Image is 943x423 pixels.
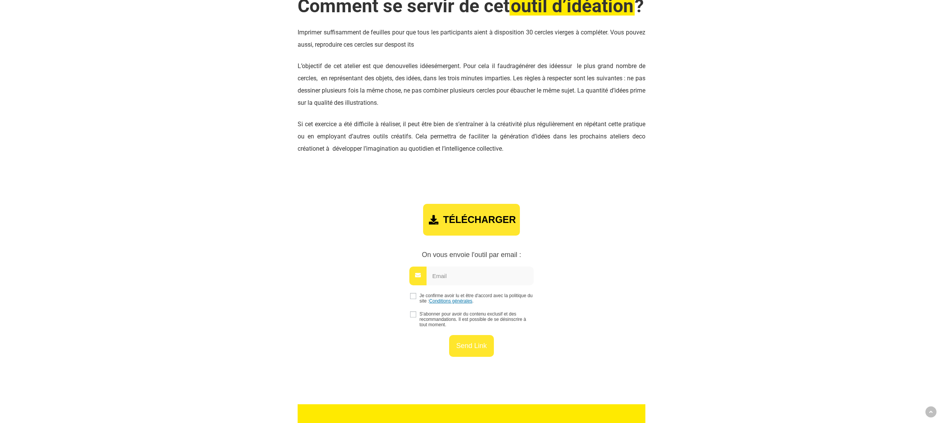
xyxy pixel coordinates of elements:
[443,214,516,225] span: TÉLÉCHARGER
[394,41,414,48] span: post its
[392,62,434,70] span: nouvelles idées
[419,293,534,304] span: Je confirme avoir lu et être d'accord avec la politique du site : .
[515,62,564,70] span: générer des idées
[319,145,445,152] span: et à développer l’imagination au quotidien et l’
[434,62,515,70] span: émergent. Pour cela il faudra
[298,181,645,196] h2: Outils - Idéation cercles
[429,298,472,304] a: Conditions générales
[427,267,534,285] input: Email
[298,120,645,140] span: Si cet exercice a été difficile à réaliser, il peut être bien de s’entraîner à la créativité plus...
[298,62,645,106] span: sur le plus grand nombre de cercles, en représentant des objets, des idées, dans les trois minute...
[502,145,503,152] span: .
[298,62,392,70] span: L’objectif de cet atelier est que de
[445,145,502,152] span: intelligence collective
[298,29,645,48] span: Imprimer suffisamment de feuilles pour que tous les participants aient à disposition 30 cercles v...
[419,311,534,327] span: S'abonner pour avoir du contenu exclusif et des recommandations. Il est possible de se désinscrir...
[404,251,538,259] p: On vous envoie l'outil par email :
[298,133,645,152] span: co création
[449,335,493,357] input: Send link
